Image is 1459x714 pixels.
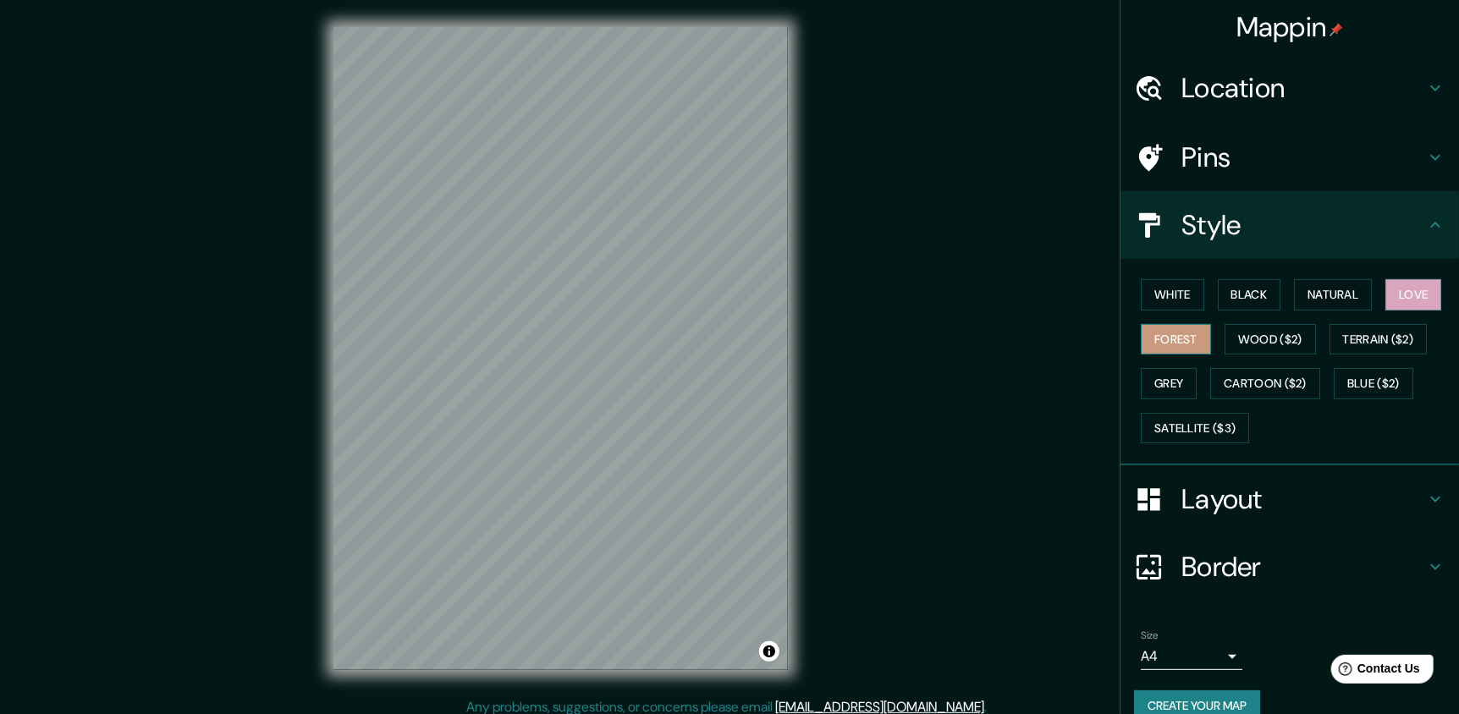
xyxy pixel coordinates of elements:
[1181,208,1425,242] h4: Style
[1308,648,1440,695] iframe: Help widget launcher
[1120,191,1459,259] div: Style
[1120,124,1459,191] div: Pins
[1236,10,1344,44] h4: Mappin
[1141,279,1204,310] button: White
[1294,279,1372,310] button: Natural
[1330,324,1428,355] button: Terrain ($2)
[1141,368,1197,399] button: Grey
[1141,324,1211,355] button: Forest
[1120,54,1459,122] div: Location
[1334,368,1413,399] button: Blue ($2)
[333,27,788,670] canvas: Map
[1385,279,1441,310] button: Love
[1181,550,1425,584] h4: Border
[1181,71,1425,105] h4: Location
[759,641,779,662] button: Toggle attribution
[1181,482,1425,516] h4: Layout
[1120,533,1459,601] div: Border
[1218,279,1281,310] button: Black
[1330,23,1343,36] img: pin-icon.png
[1210,368,1320,399] button: Cartoon ($2)
[1120,465,1459,533] div: Layout
[1141,629,1159,643] label: Size
[1181,140,1425,174] h4: Pins
[1141,413,1249,444] button: Satellite ($3)
[1141,643,1242,670] div: A4
[1225,324,1316,355] button: Wood ($2)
